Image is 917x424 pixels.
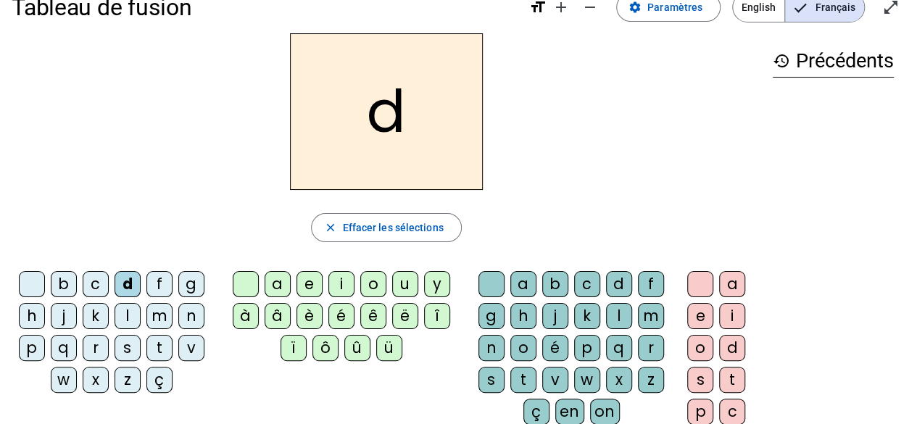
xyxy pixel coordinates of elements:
[510,367,536,393] div: t
[342,219,443,236] span: Effacer les sélections
[115,367,141,393] div: z
[542,303,568,329] div: j
[773,52,790,70] mat-icon: history
[687,335,713,361] div: o
[638,303,664,329] div: m
[510,271,536,297] div: a
[178,271,204,297] div: g
[574,271,600,297] div: c
[296,303,323,329] div: è
[478,335,505,361] div: n
[265,271,291,297] div: a
[606,335,632,361] div: q
[146,335,173,361] div: t
[773,45,894,78] h3: Précédents
[392,303,418,329] div: ë
[311,213,461,242] button: Effacer les sélections
[296,271,323,297] div: e
[360,303,386,329] div: ê
[146,271,173,297] div: f
[478,303,505,329] div: g
[719,335,745,361] div: d
[265,303,291,329] div: â
[146,367,173,393] div: ç
[392,271,418,297] div: u
[719,271,745,297] div: a
[19,303,45,329] div: h
[83,303,109,329] div: k
[424,303,450,329] div: î
[638,367,664,393] div: z
[687,367,713,393] div: s
[51,367,77,393] div: w
[606,271,632,297] div: d
[51,271,77,297] div: b
[542,271,568,297] div: b
[638,271,664,297] div: f
[233,303,259,329] div: à
[376,335,402,361] div: ü
[574,303,600,329] div: k
[478,367,505,393] div: s
[344,335,370,361] div: û
[281,335,307,361] div: ï
[115,303,141,329] div: l
[178,335,204,361] div: v
[328,271,354,297] div: i
[19,335,45,361] div: p
[687,303,713,329] div: e
[510,303,536,329] div: h
[510,335,536,361] div: o
[606,367,632,393] div: x
[178,303,204,329] div: n
[51,303,77,329] div: j
[574,367,600,393] div: w
[146,303,173,329] div: m
[719,303,745,329] div: i
[638,335,664,361] div: r
[323,221,336,234] mat-icon: close
[328,303,354,329] div: é
[290,33,483,190] h2: d
[628,1,642,14] mat-icon: settings
[115,335,141,361] div: s
[83,335,109,361] div: r
[542,367,568,393] div: v
[574,335,600,361] div: p
[606,303,632,329] div: l
[542,335,568,361] div: é
[115,271,141,297] div: d
[424,271,450,297] div: y
[719,367,745,393] div: t
[83,271,109,297] div: c
[312,335,339,361] div: ô
[360,271,386,297] div: o
[51,335,77,361] div: q
[83,367,109,393] div: x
